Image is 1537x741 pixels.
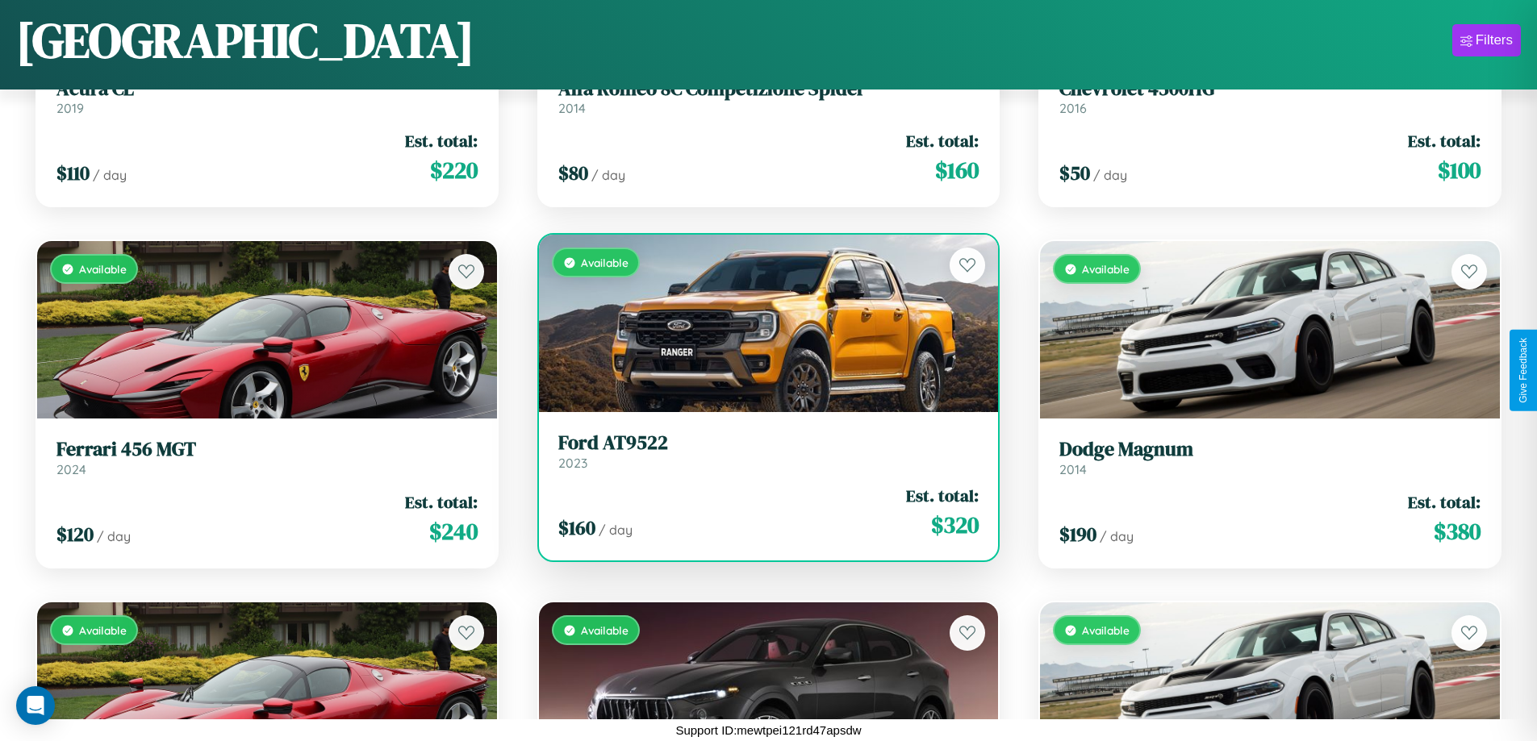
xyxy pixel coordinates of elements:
span: 2016 [1059,100,1087,116]
span: $ 240 [429,515,478,547]
span: Available [1082,623,1130,637]
p: Support ID: mewtpei121rd47apsdw [675,719,861,741]
span: $ 220 [430,154,478,186]
span: 2024 [56,461,86,477]
span: / day [1100,528,1134,544]
span: $ 320 [931,509,979,541]
a: Chevrolet 4500HG2016 [1059,77,1481,117]
div: Give Feedback [1518,338,1529,403]
span: / day [1093,167,1127,183]
span: / day [93,167,127,183]
span: $ 190 [1059,521,1096,547]
span: Est. total: [1408,490,1481,514]
span: Est. total: [1408,129,1481,152]
span: Available [581,256,629,269]
a: Dodge Magnum2014 [1059,438,1481,477]
span: $ 160 [558,514,595,541]
span: Available [79,262,127,276]
span: $ 100 [1438,154,1481,186]
h3: Alfa Romeo 8C Competizione Spider [558,77,979,101]
span: Est. total: [405,129,478,152]
button: Filters [1452,24,1521,56]
span: Est. total: [405,490,478,514]
span: Available [581,623,629,637]
h3: Dodge Magnum [1059,438,1481,461]
span: / day [599,522,633,538]
a: Alfa Romeo 8C Competizione Spider2014 [558,77,979,117]
span: 2014 [1059,461,1087,477]
span: $ 160 [935,154,979,186]
span: $ 110 [56,160,90,186]
span: 2019 [56,100,84,116]
span: $ 50 [1059,160,1090,186]
span: $ 80 [558,160,588,186]
a: Ferrari 456 MGT2024 [56,438,478,477]
span: $ 380 [1434,515,1481,547]
h3: Ferrari 456 MGT [56,438,478,461]
h3: Ford AT9522 [558,431,979,455]
a: Acura CL2019 [56,77,478,117]
span: 2023 [558,455,587,471]
span: 2014 [558,100,586,116]
span: Available [79,623,127,637]
div: Open Intercom Messenger [16,686,55,725]
h1: [GEOGRAPHIC_DATA] [16,7,474,73]
span: Est. total: [906,484,979,507]
span: Est. total: [906,129,979,152]
a: Ford AT95222023 [558,431,979,471]
div: Filters [1476,32,1513,48]
span: / day [591,167,625,183]
span: Available [1082,262,1130,276]
span: / day [97,528,131,544]
span: $ 120 [56,521,94,547]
